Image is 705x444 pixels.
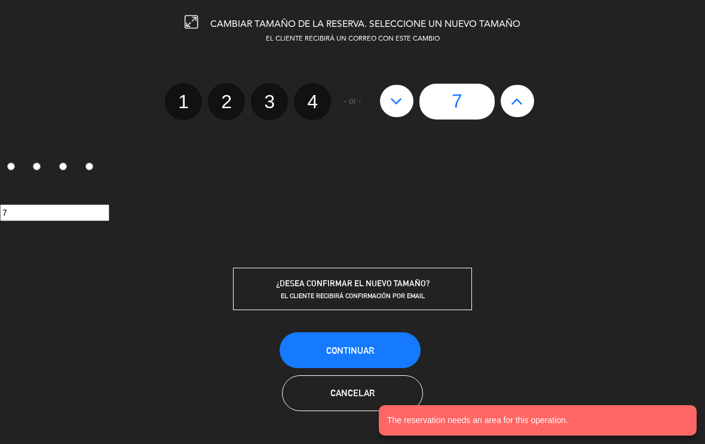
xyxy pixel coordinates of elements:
notyf-toast: The reservation needs an area for this operation. [379,405,697,436]
input: 1 [7,163,15,170]
label: 4 [78,158,105,178]
label: 3 [251,83,288,120]
label: 2 [26,158,53,178]
input: 2 [33,163,41,170]
span: ¿DESEA CONFIRMAR EL NUEVO TAMAÑO? [276,278,430,288]
span: Cancelar [330,388,375,398]
span: - or - [344,94,361,108]
button: Cancelar [282,375,423,411]
span: Continuar [326,345,374,356]
label: 2 [208,83,245,120]
span: EL CLIENTE RECIBIRÁ CONFIRMACIÓN POR EMAIL [281,292,425,300]
button: Continuar [280,332,421,368]
span: CAMBIAR TAMAÑO DE LA RESERVA. SELECCIONE UN NUEVO TAMAÑO [210,20,520,29]
label: 3 [53,158,79,178]
span: EL CLIENTE RECIBIRÁ UN CORREO CON ESTE CAMBIO [266,36,440,42]
label: 4 [294,83,331,120]
input: 4 [85,163,93,170]
label: 1 [165,83,202,120]
input: 3 [59,163,67,170]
